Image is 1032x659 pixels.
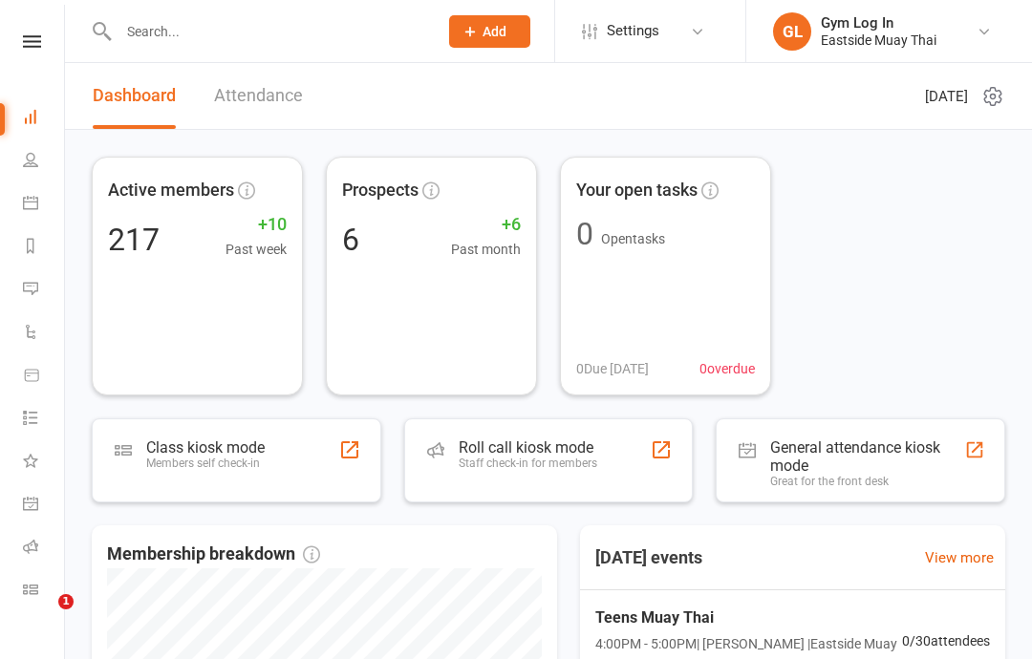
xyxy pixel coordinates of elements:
[576,219,593,249] div: 0
[23,140,66,183] a: People
[342,224,359,255] div: 6
[19,594,65,640] iframe: Intercom live chat
[23,484,66,527] a: General attendance kiosk mode
[821,14,936,32] div: Gym Log In
[821,32,936,49] div: Eastside Muay Thai
[23,183,66,226] a: Calendar
[459,438,597,457] div: Roll call kiosk mode
[595,606,902,630] span: Teens Muay Thai
[925,85,968,108] span: [DATE]
[23,355,66,398] a: Product Sales
[23,570,66,613] a: Class kiosk mode
[902,630,990,651] span: 0 / 30 attendees
[580,541,718,575] h3: [DATE] events
[601,231,665,246] span: Open tasks
[108,224,160,255] div: 217
[770,475,964,488] div: Great for the front desk
[23,527,66,570] a: Roll call kiosk mode
[925,546,994,569] a: View more
[576,358,649,379] span: 0 Due [DATE]
[699,358,755,379] span: 0 overdue
[108,177,234,204] span: Active members
[459,457,597,470] div: Staff check-in for members
[23,97,66,140] a: Dashboard
[23,226,66,269] a: Reports
[451,239,521,260] span: Past month
[58,594,74,609] span: 1
[607,10,659,53] span: Settings
[113,18,424,45] input: Search...
[576,177,698,204] span: Your open tasks
[226,239,287,260] span: Past week
[451,211,521,239] span: +6
[342,177,419,204] span: Prospects
[93,63,176,129] a: Dashboard
[483,24,506,39] span: Add
[214,63,303,129] a: Attendance
[770,438,964,475] div: General attendance kiosk mode
[146,438,265,457] div: Class kiosk mode
[773,12,811,51] div: GL
[226,211,287,239] span: +10
[23,441,66,484] a: What's New
[449,15,530,48] button: Add
[146,457,265,470] div: Members self check-in
[107,541,320,568] span: Membership breakdown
